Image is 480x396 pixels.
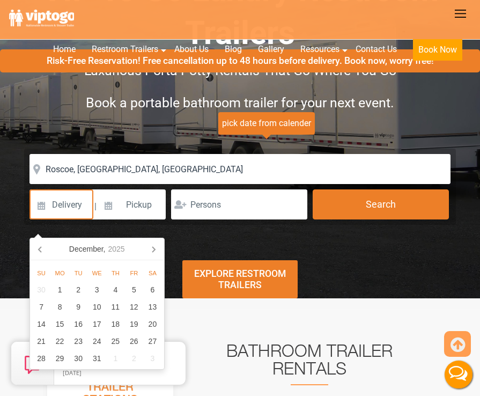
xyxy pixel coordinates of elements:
[143,333,162,350] div: 27
[50,298,69,316] div: 8
[69,281,88,298] div: 2
[87,267,106,280] div: We
[125,316,144,333] div: 19
[125,281,144,298] div: 5
[166,38,217,61] a: About Us
[108,243,125,255] i: 2025
[143,298,162,316] div: 13
[50,350,69,367] div: 29
[217,38,250,61] a: Blog
[94,189,97,224] span: |
[125,267,144,280] div: Fr
[63,369,82,377] span: [DATE]
[87,350,106,367] div: 31
[250,38,292,61] a: Gallery
[106,281,125,298] div: 4
[292,38,348,61] a: Resources
[45,38,84,61] a: Home
[69,267,88,280] div: Tu
[29,189,93,219] input: Delivery
[182,260,298,298] div: Explore Restroom Trailers
[84,38,166,61] a: Restroom Trailers
[106,333,125,350] div: 25
[32,333,51,350] div: 21
[32,316,51,333] div: 14
[98,189,166,219] input: Pickup
[32,350,51,367] div: 28
[32,267,51,280] div: Su
[348,38,405,61] a: Contact Us
[22,353,43,374] img: Review Rating
[32,298,51,316] div: 7
[50,333,69,350] div: 22
[87,316,106,333] div: 17
[143,281,162,298] div: 6
[87,298,106,316] div: 10
[50,267,69,280] div: Mo
[143,316,162,333] div: 20
[50,281,69,298] div: 1
[437,353,480,396] button: Live Chat
[69,316,88,333] div: 16
[125,333,144,350] div: 26
[143,267,162,280] div: Sa
[125,350,144,367] div: 2
[69,298,88,316] div: 9
[87,333,106,350] div: 24
[218,112,315,135] span: pick date from calender
[405,38,470,67] a: Book Now
[69,333,88,350] div: 23
[50,316,69,333] div: 15
[65,240,129,258] div: December,
[86,95,394,111] span: Book a portable bathroom trailer for your next event.
[171,189,307,219] input: Persons
[87,281,106,298] div: 3
[69,350,88,367] div: 30
[143,350,162,367] div: 3
[106,350,125,367] div: 1
[29,154,451,184] input: Where do you need your restroom?
[106,267,125,280] div: Th
[32,281,51,298] div: 30
[125,298,144,316] div: 12
[188,342,431,385] h2: Bathroom Trailer Rentals
[413,39,462,61] button: Book Now
[106,298,125,316] div: 11
[106,316,125,333] div: 18
[313,189,449,219] button: Search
